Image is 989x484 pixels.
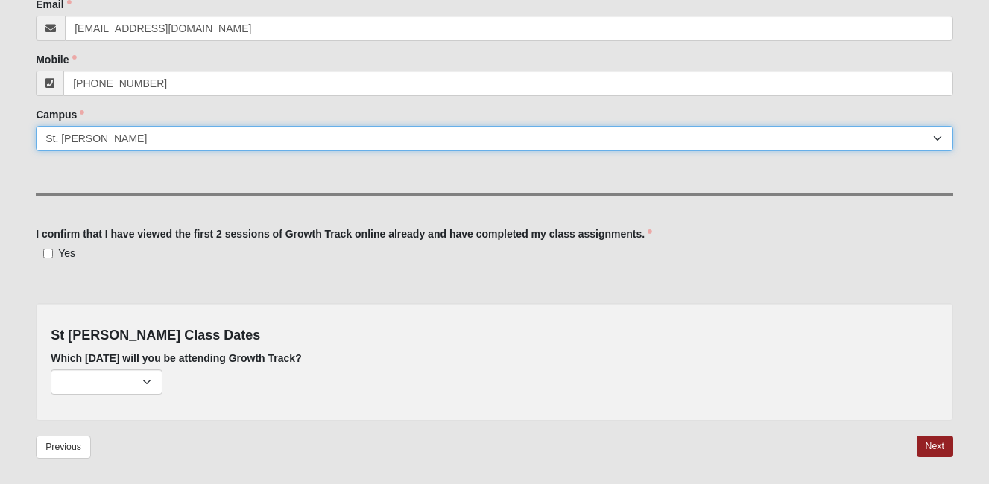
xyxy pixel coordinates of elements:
label: I confirm that I have viewed the first 2 sessions of Growth Track online already and have complet... [36,226,652,241]
input: Yes [43,249,53,258]
a: Next [917,436,953,457]
label: Mobile [36,52,76,67]
label: Campus [36,107,84,122]
span: Yes [58,247,75,259]
a: Previous [36,436,91,459]
label: Which [DATE] will you be attending Growth Track? [51,351,302,366]
h4: St [PERSON_NAME] Class Dates [51,328,938,344]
